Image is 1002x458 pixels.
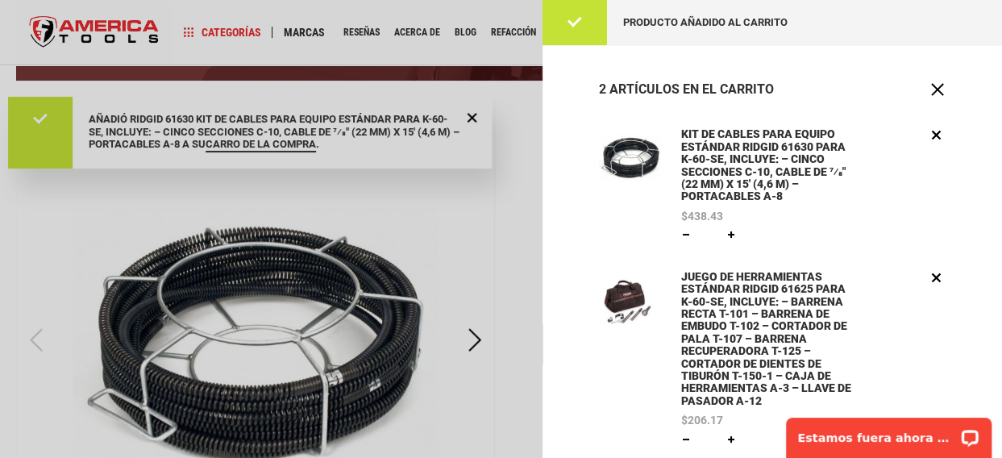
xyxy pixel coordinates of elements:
a: JUEGO DE HERRAMIENTAS ESTÁNDAR RIDGID 61625 PARA K-60-SE, INCLUYE: – BARRENA RECTA T-101 – BARREN... [599,269,662,448]
font: Producto añadido al carrito [623,16,788,28]
font: JUEGO DE HERRAMIENTAS ESTÁNDAR RIDGID 61625 PARA K-60-SE, INCLUYE: – BARRENA RECTA T-101 – BARREN... [681,270,851,407]
font: KIT DE CABLES PARA EQUIPO ESTÁNDAR RIDGID 61630 PARA K-60-SE, INCLUYE: – CINCO SECCIONES C-10, CA... [681,127,846,202]
button: Cerca [929,81,946,98]
a: KIT DE CABLES PARA EQUIPO ESTÁNDAR RIDGID 61630 PARA K-60-SE, INCLUYE: – CINCO SECCIONES C-10, CA... [677,126,863,206]
iframe: Widget de chat LiveChat [775,407,1002,458]
a: JUEGO DE HERRAMIENTAS ESTÁNDAR RIDGID 61625 PARA K-60-SE, INCLUYE: – BARRENA RECTA T-101 – BARREN... [677,269,863,410]
font: Estamos fuera ahora mismo. ¡Vuelve más tarde! [23,24,339,37]
img: JUEGO DE HERRAMIENTAS ESTÁNDAR RIDGID 61625 PARA K-60-SE, INCLUYE: – BARRENA RECTA T-101 – BARREN... [599,269,662,331]
button: Abrir el widget de chat LiveChat [185,21,205,40]
img: KIT DE CABLES PARA EQUIPO ESTÁNDAR RIDGID 61630 PARA K-60-SE, INCLUYE: – CINCO SECCIONES C-10, CA... [599,126,662,189]
a: KIT DE CABLES PARA EQUIPO ESTÁNDAR RIDGID 61630 PARA K-60-SE, INCLUYE: – CINCO SECCIONES C-10, CA... [599,126,662,244]
font: $438.43 [681,210,723,223]
font: $206.17 [681,414,723,427]
font: artículos en el carrito [609,81,774,97]
font: 2 [599,81,606,97]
